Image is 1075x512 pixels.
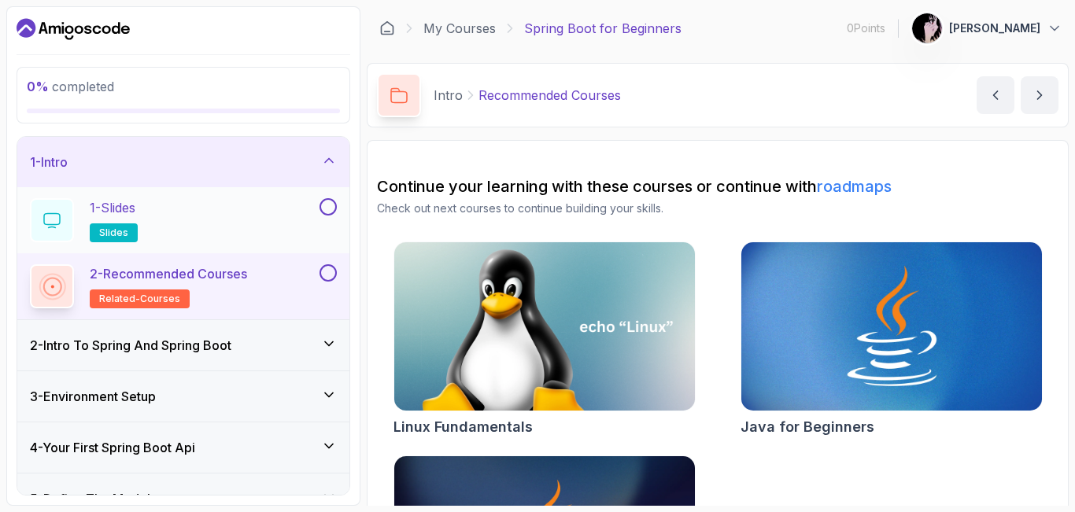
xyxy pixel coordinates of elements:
span: related-courses [99,293,180,305]
p: Spring Boot for Beginners [524,19,682,38]
button: 3-Environment Setup [17,371,349,422]
h3: 5 - Define The Model [30,489,150,508]
p: 2 - Recommended Courses [90,264,247,283]
span: slides [99,227,128,239]
span: 0 % [27,79,49,94]
button: next content [1021,76,1058,114]
button: user profile image[PERSON_NAME] [911,13,1062,44]
p: Intro [434,86,463,105]
h2: Continue your learning with these courses or continue with [377,175,1058,197]
img: user profile image [912,13,942,43]
h2: Java for Beginners [741,416,874,438]
a: roadmaps [817,177,892,196]
p: 0 Points [847,20,885,36]
h3: 3 - Environment Setup [30,387,156,406]
h3: 4 - Your First Spring Boot Api [30,438,195,457]
button: 2-Recommended Coursesrelated-courses [30,264,337,308]
a: My Courses [423,19,496,38]
h3: 1 - Intro [30,153,68,171]
p: Recommended Courses [478,86,621,105]
p: 1 - Slides [90,198,135,217]
h2: Linux Fundamentals [393,416,533,438]
a: Linux Fundamentals cardLinux Fundamentals [393,241,696,438]
button: 1-Intro [17,137,349,187]
h3: 2 - Intro To Spring And Spring Boot [30,336,231,355]
span: completed [27,79,114,94]
p: [PERSON_NAME] [949,20,1040,36]
p: Check out next courses to continue building your skills. [377,201,1058,216]
button: previous content [977,76,1014,114]
a: Java for Beginners cardJava for Beginners [741,241,1043,438]
a: Dashboard [17,17,130,42]
button: 1-Slidesslides [30,198,337,242]
img: Java for Beginners card [741,242,1042,411]
a: Dashboard [379,20,395,36]
button: 2-Intro To Spring And Spring Boot [17,320,349,370]
button: 4-Your First Spring Boot Api [17,422,349,473]
img: Linux Fundamentals card [394,242,695,411]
